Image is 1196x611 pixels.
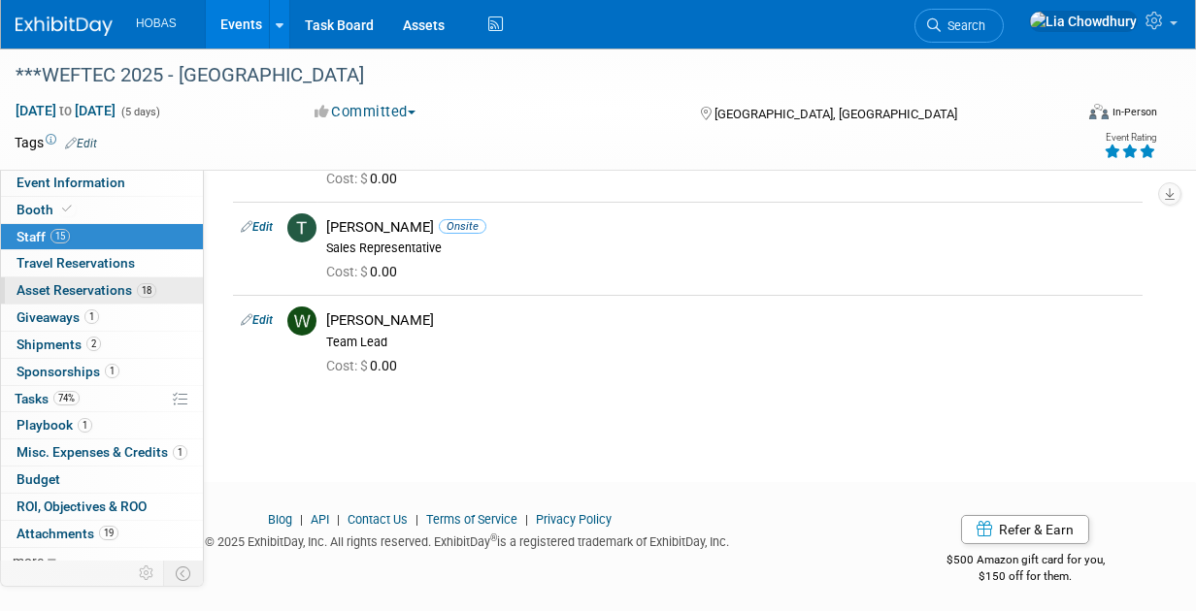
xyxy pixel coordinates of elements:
span: 0.00 [326,264,405,279]
span: [GEOGRAPHIC_DATA], [GEOGRAPHIC_DATA] [714,107,957,121]
span: Shipments [17,337,101,352]
span: to [56,103,75,118]
img: W.jpg [287,306,316,336]
td: Tags [15,133,97,152]
span: Travel Reservations [17,255,135,271]
span: Playbook [17,417,92,433]
a: Staff15 [1,224,203,250]
span: Budget [17,471,60,487]
img: Format-Inperson.png [1089,104,1109,119]
span: Search [941,18,985,33]
a: Refer & Earn [961,515,1089,544]
a: Travel Reservations [1,250,203,276]
span: more [13,553,44,568]
span: (5 days) [119,106,160,118]
a: Event Information [1,170,203,196]
span: 74% [53,391,80,405]
span: 2 [86,337,101,351]
div: ***WEFTEC 2025 - [GEOGRAPHIC_DATA] [9,58,1059,93]
span: Cost: $ [326,264,370,279]
span: Misc. Expenses & Credits [17,444,187,460]
span: Booth [17,202,76,217]
span: Asset Reservations [17,282,156,298]
span: Cost: $ [326,358,370,373]
a: Search [914,9,1004,43]
span: 1 [84,309,99,324]
a: Edit [65,137,97,150]
a: Sponsorships1 [1,359,203,385]
a: Budget [1,466,203,493]
span: Sponsorships [17,364,119,379]
a: Booth [1,197,203,223]
div: Copyright © 2025 ExhibitDay, Inc. All rights reserved. ExhibitDay is a registered trademark of Ex... [15,529,864,551]
span: Giveaways [17,309,99,325]
td: Toggle Event Tabs [164,561,204,586]
span: 19 [99,526,118,540]
span: | [411,512,423,527]
span: HOBAS [136,16,177,30]
img: T.jpg [287,213,316,242]
sup: ® [490,532,497,543]
div: $150 off for them. [893,568,1157,585]
div: Sales Representative [326,241,1135,256]
td: Personalize Event Tab Strip [130,561,164,586]
div: Event Format [991,101,1157,130]
img: ExhibitDay [16,16,113,36]
a: Edit [241,220,273,234]
a: Terms of Service [426,512,517,527]
a: Playbook1 [1,412,203,438]
a: Misc. Expenses & Credits1 [1,439,203,466]
span: Attachments [17,526,118,541]
span: 1 [78,418,92,433]
span: | [295,512,308,527]
i: Booth reservation complete [62,204,72,214]
img: Lia Chowdhury [1029,11,1138,32]
span: 0.00 [326,358,405,373]
span: Tasks [15,391,80,406]
a: Asset Reservations18 [1,277,203,304]
span: | [332,512,345,527]
a: Tasks74% [1,386,203,412]
a: Privacy Policy [536,512,612,527]
a: Shipments2 [1,332,203,358]
span: 18 [137,283,156,298]
a: more [1,548,203,574]
span: 1 [173,445,187,460]
span: 1 [105,364,119,378]
span: 15 [50,229,70,243]
span: Staff [17,229,70,244]
div: In-Person [1112,105,1157,119]
a: Giveaways1 [1,305,203,331]
div: Event Rating [1104,133,1156,143]
span: 0.00 [326,171,405,186]
a: Attachments19 [1,521,203,547]
button: Committed [308,102,423,122]
span: Onsite [439,219,486,234]
div: [PERSON_NAME] [326,311,1135,330]
span: [DATE] [DATE] [15,102,116,119]
a: Blog [268,512,292,527]
div: $500 Amazon gift card for you, [893,539,1157,584]
div: Team Lead [326,335,1135,350]
a: ROI, Objectives & ROO [1,494,203,520]
div: [PERSON_NAME] [326,218,1135,237]
span: ROI, Objectives & ROO [17,498,147,514]
a: Edit [241,313,273,327]
a: Contact Us [348,512,408,527]
a: API [311,512,329,527]
span: Event Information [17,175,125,190]
span: | [520,512,533,527]
span: Cost: $ [326,171,370,186]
